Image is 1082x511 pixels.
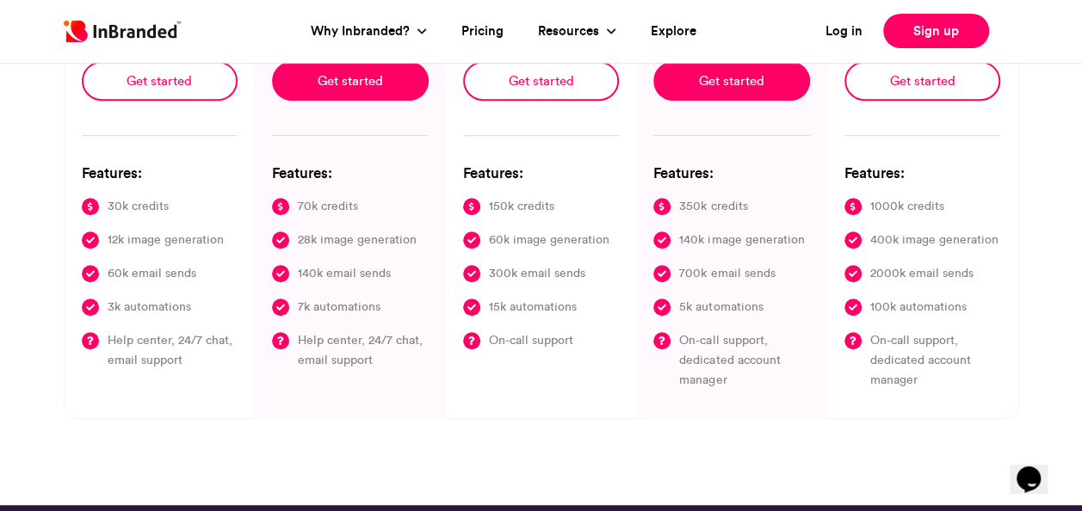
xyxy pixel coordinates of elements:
span: On-call support, dedicated account manager [870,330,1001,390]
span: On-call support [489,330,573,350]
span: Help center, 24/7 chat, email support [108,330,238,370]
span: 15k automations [489,297,577,317]
span: 60k email sends [108,263,196,283]
a: Get started [844,61,1001,101]
h6: Features: [653,162,810,183]
span: 30k credits [108,196,169,216]
span: 700k email sends [679,263,775,283]
span: 140k email sends [298,263,391,283]
span: 2000k email sends [870,263,974,283]
a: Why Inbranded? [311,22,414,41]
span: 1000k credits [870,196,944,216]
span: 400k image generation [870,230,999,249]
h6: Features: [844,162,1001,183]
a: Log in [825,22,863,41]
img: Inbranded [64,21,181,42]
a: Explore [651,22,696,41]
span: 300k email sends [489,263,585,283]
h6: Features: [272,162,429,183]
a: Get started [653,61,810,101]
span: 60k image generation [489,230,609,249]
span: 5k automations [679,297,763,317]
iframe: chat widget [1010,442,1065,494]
a: Get started [463,61,620,101]
span: 100k automations [870,297,967,317]
h6: Features: [82,162,238,183]
span: 3k automations [108,297,191,317]
span: Help center, 24/7 chat, email support [298,330,429,370]
a: Get started [82,61,238,101]
span: 12k image generation [108,230,224,249]
span: 350k credits [679,196,747,216]
span: On-call support, dedicated account manager [679,330,810,390]
span: 140k image generation [679,230,804,249]
span: 150k credits [489,196,554,216]
a: Pricing [461,22,504,41]
h6: Features: [463,162,620,183]
a: Get started [272,61,429,101]
span: 70k credits [298,196,358,216]
span: 28k image generation [298,230,417,249]
span: 7k automations [298,297,380,317]
a: Sign up [883,14,989,48]
a: Resources [538,22,603,41]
